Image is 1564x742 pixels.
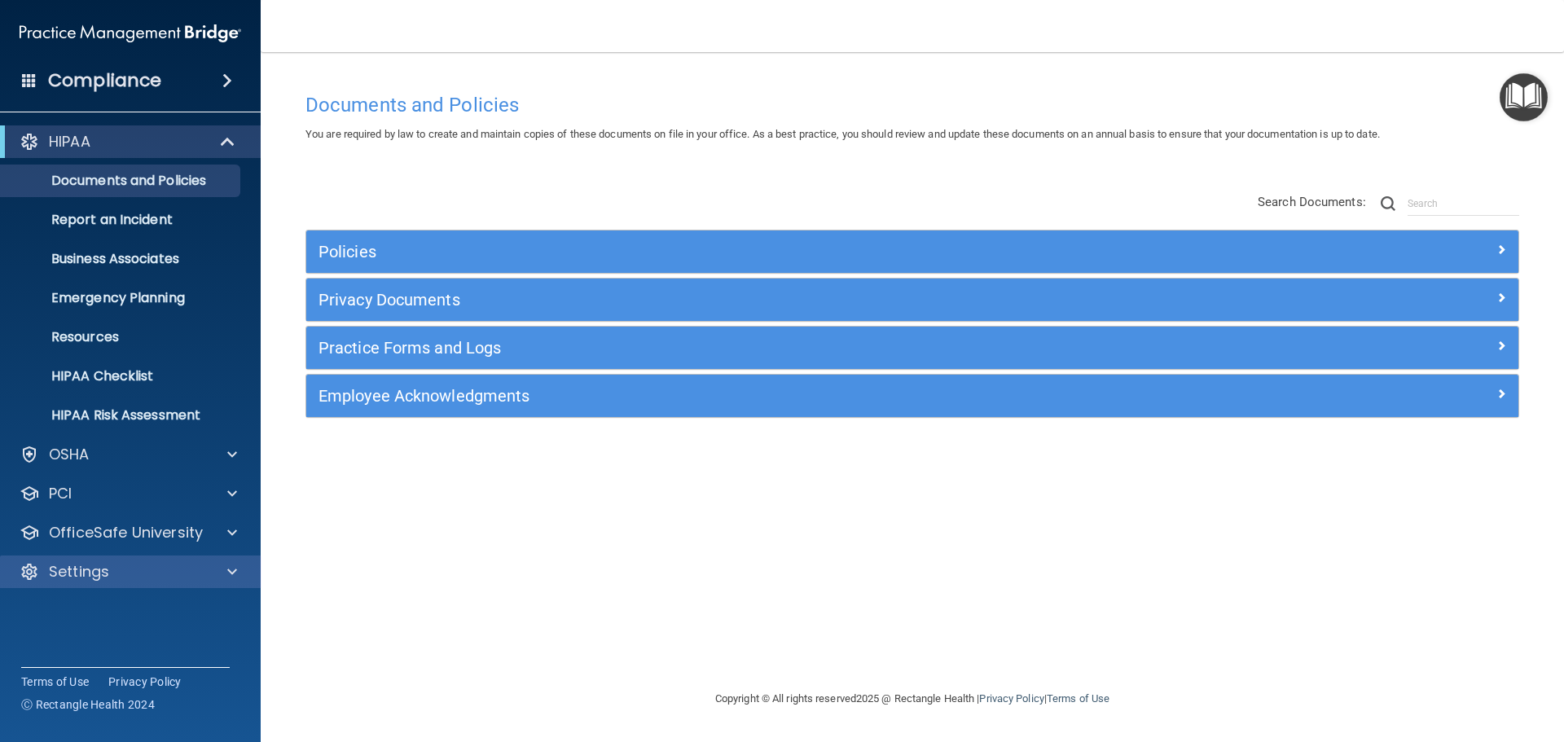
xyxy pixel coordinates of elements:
[1500,73,1548,121] button: Open Resource Center
[20,17,241,50] img: PMB logo
[11,212,233,228] p: Report an Incident
[319,243,1203,261] h5: Policies
[11,173,233,189] p: Documents and Policies
[20,523,237,542] a: OfficeSafe University
[11,251,233,267] p: Business Associates
[1258,195,1366,209] span: Search Documents:
[1408,191,1519,216] input: Search
[21,696,155,713] span: Ⓒ Rectangle Health 2024
[20,445,237,464] a: OSHA
[49,523,203,542] p: OfficeSafe University
[319,335,1506,361] a: Practice Forms and Logs
[48,69,161,92] h4: Compliance
[49,562,109,582] p: Settings
[319,387,1203,405] h5: Employee Acknowledgments
[979,692,1043,705] a: Privacy Policy
[49,484,72,503] p: PCI
[11,329,233,345] p: Resources
[319,287,1506,313] a: Privacy Documents
[305,94,1519,116] h4: Documents and Policies
[1047,692,1109,705] a: Terms of Use
[49,445,90,464] p: OSHA
[21,674,89,690] a: Terms of Use
[615,673,1210,725] div: Copyright © All rights reserved 2025 @ Rectangle Health | |
[319,339,1203,357] h5: Practice Forms and Logs
[108,674,182,690] a: Privacy Policy
[319,383,1506,409] a: Employee Acknowledgments
[20,132,236,151] a: HIPAA
[11,407,233,424] p: HIPAA Risk Assessment
[1381,196,1395,211] img: ic-search.3b580494.png
[20,484,237,503] a: PCI
[20,562,237,582] a: Settings
[319,239,1506,265] a: Policies
[49,132,90,151] p: HIPAA
[319,291,1203,309] h5: Privacy Documents
[11,290,233,306] p: Emergency Planning
[11,368,233,384] p: HIPAA Checklist
[305,128,1380,140] span: You are required by law to create and maintain copies of these documents on file in your office. ...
